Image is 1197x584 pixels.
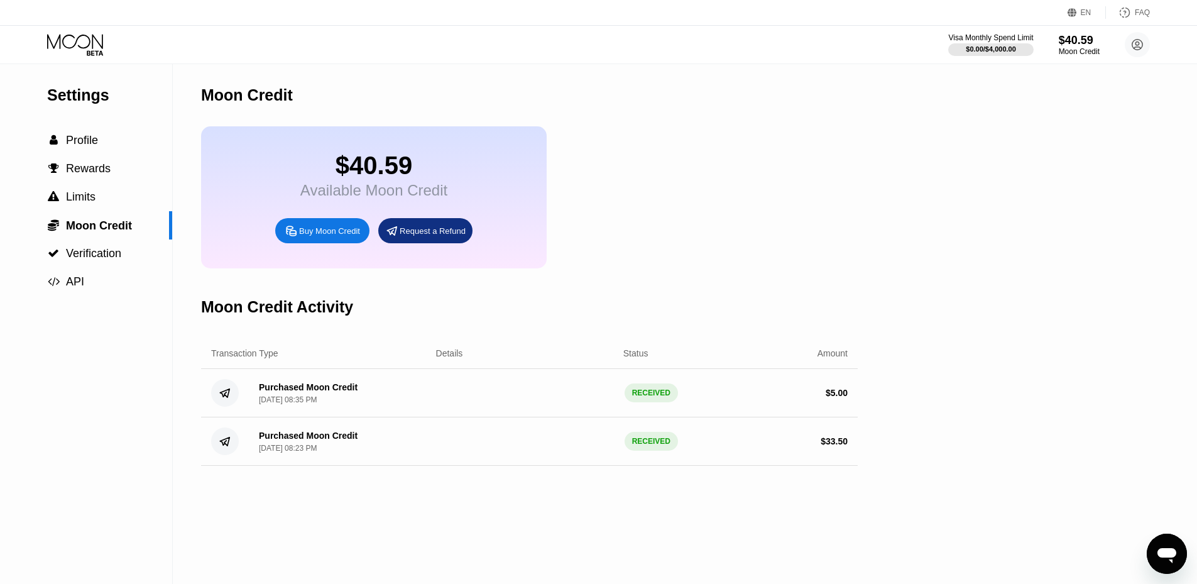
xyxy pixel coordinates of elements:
[436,348,463,358] div: Details
[50,135,58,146] span: 
[47,135,60,146] div: 
[300,152,447,180] div: $40.59
[66,219,132,232] span: Moon Credit
[817,348,848,358] div: Amount
[48,219,59,231] span: 
[299,226,360,236] div: Buy Moon Credit
[821,436,848,446] div: $ 33.50
[259,431,358,441] div: Purchased Moon Credit
[66,247,121,260] span: Verification
[48,163,59,174] span: 
[259,382,358,392] div: Purchased Moon Credit
[1068,6,1106,19] div: EN
[948,33,1033,56] div: Visa Monthly Spend Limit$0.00/$4,000.00
[948,33,1033,42] div: Visa Monthly Spend Limit
[1059,34,1100,56] div: $40.59Moon Credit
[66,190,96,203] span: Limits
[1147,534,1187,574] iframe: Button to launch messaging window
[66,162,111,175] span: Rewards
[966,45,1016,53] div: $0.00 / $4,000.00
[259,444,317,453] div: [DATE] 08:23 PM
[47,276,60,287] div: 
[47,163,60,174] div: 
[48,248,59,259] span: 
[66,275,84,288] span: API
[48,276,60,287] span: 
[66,134,98,146] span: Profile
[1059,47,1100,56] div: Moon Credit
[211,348,278,358] div: Transaction Type
[1135,8,1150,17] div: FAQ
[826,388,848,398] div: $ 5.00
[400,226,466,236] div: Request a Refund
[201,86,293,104] div: Moon Credit
[47,248,60,259] div: 
[1106,6,1150,19] div: FAQ
[259,395,317,404] div: [DATE] 08:35 PM
[625,383,678,402] div: RECEIVED
[623,348,648,358] div: Status
[625,432,678,451] div: RECEIVED
[47,219,60,231] div: 
[1059,34,1100,47] div: $40.59
[275,218,369,243] div: Buy Moon Credit
[201,298,353,316] div: Moon Credit Activity
[48,191,59,202] span: 
[47,86,172,104] div: Settings
[1081,8,1091,17] div: EN
[300,182,447,199] div: Available Moon Credit
[378,218,473,243] div: Request a Refund
[47,191,60,202] div: 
